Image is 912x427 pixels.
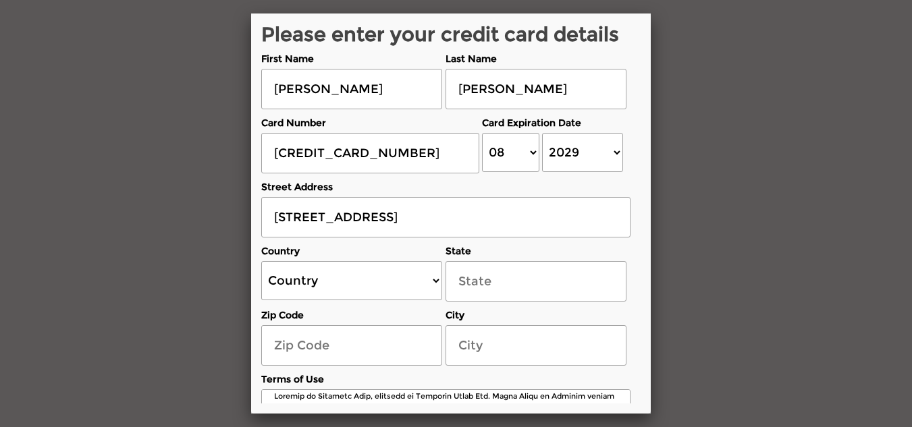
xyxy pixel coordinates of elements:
label: Last Name [446,52,626,65]
label: Zip Code [261,308,442,322]
h2: Please enter your credit card details [261,24,631,45]
input: State [446,261,626,302]
label: Card Expiration Date [482,116,626,130]
input: First Name [261,69,442,109]
label: Street Address [261,180,631,194]
label: Card Number [261,116,479,130]
label: Terms of Use [261,372,631,386]
input: Last Name [446,69,626,109]
label: First Name [261,52,442,65]
input: Street Address [261,197,631,237]
input: City [446,325,626,366]
input: Card Number [261,133,479,173]
label: State [446,244,626,258]
label: Country [261,244,442,258]
label: City [446,308,626,322]
input: Zip Code [261,325,442,366]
